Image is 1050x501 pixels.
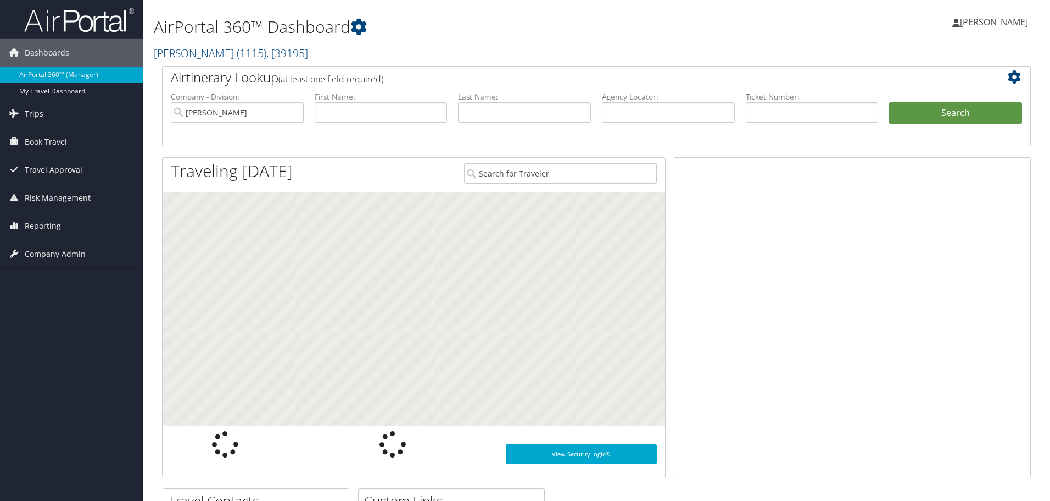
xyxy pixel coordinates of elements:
label: Ticket Number: [746,91,879,102]
span: [PERSON_NAME] [960,16,1028,28]
label: Company - Division: [171,91,304,102]
span: Dashboards [25,39,69,67]
a: View SecurityLogic® [506,444,657,464]
button: Search [889,102,1022,124]
h1: Traveling [DATE] [171,159,293,183]
span: Company Admin [25,240,86,268]
span: Travel Approval [25,156,82,184]
label: First Name: [315,91,448,102]
span: , [ 39195 ] [266,46,308,60]
span: Trips [25,100,43,128]
h1: AirPortal 360™ Dashboard [154,15,744,38]
span: ( 1115 ) [237,46,266,60]
a: [PERSON_NAME] [154,46,308,60]
a: [PERSON_NAME] [952,5,1039,38]
h2: Airtinerary Lookup [171,68,950,87]
span: (at least one field required) [278,73,383,85]
label: Last Name: [458,91,591,102]
label: Agency Locator: [602,91,735,102]
img: airportal-logo.png [24,7,134,33]
span: Book Travel [25,128,67,156]
input: Search for Traveler [464,163,657,184]
span: Risk Management [25,184,91,212]
span: Reporting [25,212,61,240]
